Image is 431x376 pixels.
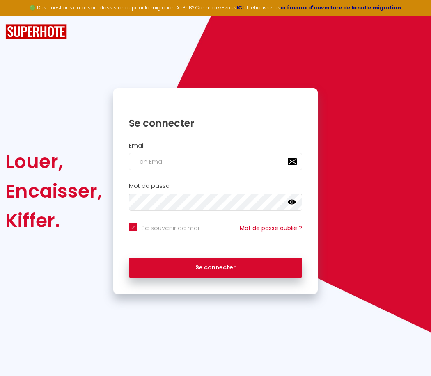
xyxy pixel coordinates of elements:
a: Mot de passe oublié ? [240,224,302,232]
h1: Se connecter [129,117,303,130]
button: Se connecter [129,258,303,278]
img: SuperHote logo [5,24,67,39]
h2: Email [129,142,303,149]
div: Encaisser, [5,176,102,206]
div: Louer, [5,147,102,176]
input: Ton Email [129,153,303,170]
a: créneaux d'ouverture de la salle migration [280,4,401,11]
a: ICI [236,4,244,11]
h2: Mot de passe [129,182,303,189]
div: Kiffer. [5,206,102,235]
